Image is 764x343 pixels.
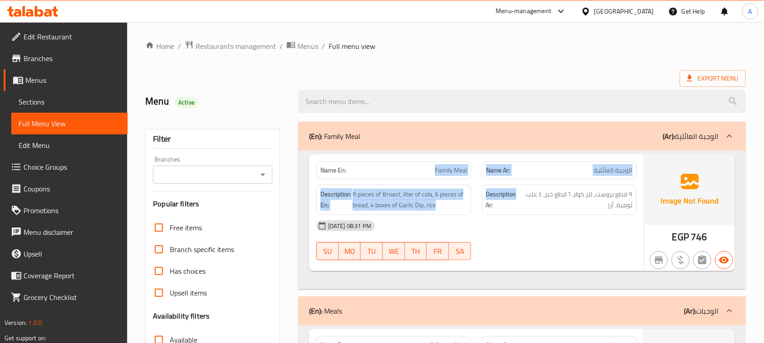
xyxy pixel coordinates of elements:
[715,251,733,269] button: Available
[4,265,128,286] a: Coverage Report
[409,245,424,258] span: TH
[339,242,361,260] button: MO
[4,69,128,91] a: Menus
[298,296,746,325] div: (En): Meals(Ar):الوجبات
[309,131,360,142] p: Family Meal
[663,129,675,143] b: (Ar):
[170,222,202,233] span: Free items
[257,168,269,181] button: Open
[19,96,120,107] span: Sections
[170,244,234,255] span: Branch specific items
[24,31,120,42] span: Edit Restaurant
[435,166,467,175] span: Family Meal
[320,166,346,175] strong: Name En:
[286,40,318,52] a: Menus
[749,6,752,16] span: A
[145,41,174,52] a: Home
[486,166,511,175] strong: Name Ar:
[343,245,358,258] span: MO
[297,41,318,52] span: Menus
[4,48,128,69] a: Branches
[24,53,120,64] span: Branches
[170,266,205,276] span: Has choices
[684,304,697,318] b: (Ar):
[320,189,351,211] strong: Description En:
[496,6,552,17] div: Menu-management
[19,118,120,129] span: Full Menu View
[298,151,746,289] div: (En): Family Meal(Ar):الوجبة العائلية
[24,292,120,303] span: Grocery Checklist
[4,178,128,200] a: Coupons
[453,245,468,258] span: SA
[24,205,120,216] span: Promotions
[329,41,375,52] span: Full menu view
[24,248,120,259] span: Upsell
[4,221,128,243] a: Menu disclaimer
[449,242,471,260] button: SA
[684,305,719,316] p: الوجبات
[196,41,276,52] span: Restaurants management
[11,134,128,156] a: Edit Menu
[25,75,120,86] span: Menus
[4,286,128,308] a: Grocery Checklist
[5,317,27,329] span: Version:
[521,189,633,211] span: ٩ قطع بروست, لتر كولا، ٦ قطع خبز، ٤ علب ثومية، أرز
[4,26,128,48] a: Edit Restaurant
[325,222,375,230] span: [DATE] 08:31 PM
[153,199,272,209] h3: Popular filters
[645,154,735,225] img: Ae5nvW7+0k+MAAAAAElFTkSuQmCC
[24,183,120,194] span: Coupons
[309,305,342,316] p: Meals
[316,242,339,260] button: SU
[24,270,120,281] span: Coverage Report
[145,40,746,52] nav: breadcrumb
[153,129,272,149] div: Filter
[178,41,181,52] li: /
[680,70,746,87] span: Export Menu
[185,40,276,52] a: Restaurants management
[309,304,322,318] b: (En):
[28,317,42,329] span: 1.0.0
[19,140,120,151] span: Edit Menu
[4,156,128,178] a: Choice Groups
[427,242,449,260] button: FR
[387,245,401,258] span: WE
[320,245,335,258] span: SU
[663,131,719,142] p: الوجبة العائلية
[4,200,128,221] a: Promotions
[24,227,120,238] span: Menu disclaimer
[298,122,746,151] div: (En): Family Meal(Ar):الوجبة العائلية
[322,41,325,52] li: /
[11,113,128,134] a: Full Menu View
[145,95,287,108] h2: Menu
[430,245,445,258] span: FR
[175,98,198,107] span: Active
[383,242,405,260] button: WE
[650,251,668,269] button: Not branch specific item
[693,251,711,269] button: Not has choices
[672,228,689,246] span: EGP
[486,189,519,211] strong: Description Ar:
[280,41,283,52] li: /
[594,166,633,175] span: الوجبة العائلية
[170,287,207,298] span: Upsell items
[364,245,379,258] span: TU
[298,90,746,113] input: search
[691,228,707,246] span: 746
[594,6,654,16] div: [GEOGRAPHIC_DATA]
[353,189,467,211] span: 9 pieces of Broast, liter of cola, 6 pieces of bread, 4 boxes of Garlic Dip, rice
[4,243,128,265] a: Upsell
[405,242,427,260] button: TH
[175,97,198,108] div: Active
[153,311,210,321] h3: Availability filters
[24,162,120,172] span: Choice Groups
[672,251,690,269] button: Purchased item
[687,73,739,84] span: Export Menu
[11,91,128,113] a: Sections
[309,129,322,143] b: (En):
[361,242,383,260] button: TU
